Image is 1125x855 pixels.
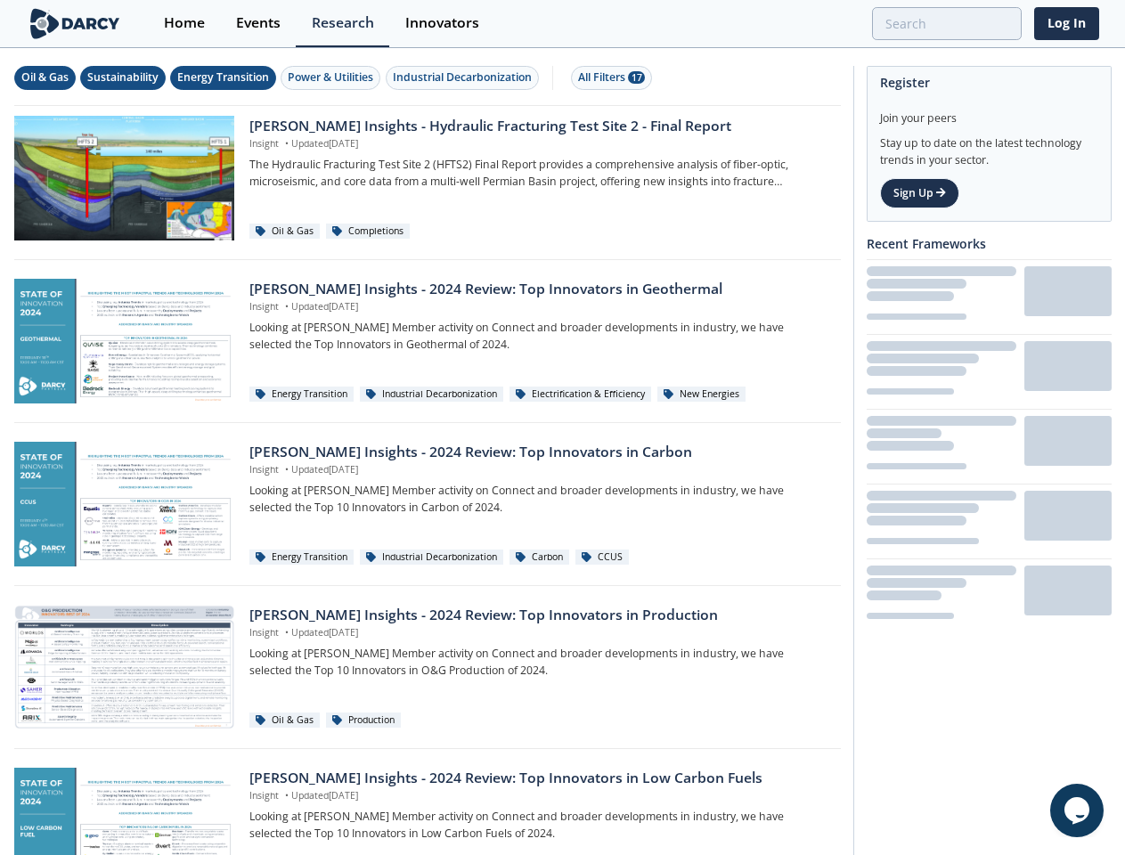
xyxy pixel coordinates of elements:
div: Stay up to date on the latest technology trends in your sector. [880,126,1098,168]
a: Darcy Insights - 2024 Review: Top Innovators in Production preview [PERSON_NAME] Insights - 2024 ... [14,605,841,729]
button: Power & Utilities [281,66,380,90]
a: Sign Up [880,178,959,208]
a: Darcy Insights - Hydraulic Fracturing Test Site 2 - Final Report preview [PERSON_NAME] Insights -... [14,116,841,240]
img: logo-wide.svg [27,8,124,39]
button: Industrial Decarbonization [386,66,539,90]
p: Insight Updated [DATE] [249,300,827,314]
div: CCUS [575,550,629,566]
div: Electrification & Efficiency [510,387,651,403]
p: Insight Updated [DATE] [249,626,827,640]
div: New Energies [657,387,746,403]
div: Industrial Decarbonization [360,550,503,566]
p: The Hydraulic Fracturing Test Site 2 (HFTS2) Final Report provides a comprehensive analysis of fi... [249,157,827,190]
iframe: chat widget [1050,784,1107,837]
span: • [281,789,291,802]
div: Innovators [405,16,479,30]
button: Sustainability [80,66,166,90]
div: Oil & Gas [249,224,320,240]
div: Energy Transition [249,387,354,403]
div: Recent Frameworks [867,228,1112,259]
p: Insight Updated [DATE] [249,463,827,477]
div: [PERSON_NAME] Insights - 2024 Review: Top Innovators in Production [249,605,827,626]
div: [PERSON_NAME] Insights - 2024 Review: Top Innovators in Low Carbon Fuels [249,768,827,789]
a: Log In [1034,7,1099,40]
p: Insight Updated [DATE] [249,789,827,803]
div: Industrial Decarbonization [360,387,503,403]
div: Register [880,67,1098,98]
div: [PERSON_NAME] Insights - 2024 Review: Top Innovators in Geothermal [249,279,827,300]
p: Looking at [PERSON_NAME] Member activity on Connect and broader developments in industry, we have... [249,809,827,842]
p: Insight Updated [DATE] [249,137,827,151]
button: Energy Transition [170,66,276,90]
div: Sustainability [87,69,159,85]
div: All Filters [578,69,645,85]
div: Join your peers [880,98,1098,126]
div: Home [164,16,205,30]
div: Oil & Gas [249,712,320,729]
input: Advanced Search [872,7,1022,40]
div: Energy Transition [177,69,269,85]
button: Oil & Gas [14,66,76,90]
div: Oil & Gas [21,69,69,85]
div: Power & Utilities [288,69,373,85]
p: Looking at [PERSON_NAME] Member activity on Connect and broader developments in industry, we have... [249,483,827,516]
button: All Filters 17 [571,66,652,90]
p: Looking at [PERSON_NAME] Member activity on Connect and broader developments in industry, we have... [249,320,827,353]
span: • [281,626,291,639]
div: Energy Transition [249,550,354,566]
span: • [281,137,291,150]
div: Research [312,16,374,30]
a: Darcy Insights - 2024 Review: Top Innovators in Geothermal preview [PERSON_NAME] Insights - 2024 ... [14,279,841,403]
span: • [281,300,291,313]
span: • [281,463,291,476]
div: Industrial Decarbonization [393,69,532,85]
p: Looking at [PERSON_NAME] Member activity on Connect and broader developments in industry, we have... [249,646,827,679]
span: 17 [628,71,645,84]
div: Carbon [510,550,569,566]
div: Production [326,712,401,729]
div: [PERSON_NAME] Insights - Hydraulic Fracturing Test Site 2 - Final Report [249,116,827,137]
div: [PERSON_NAME] Insights - 2024 Review: Top Innovators in Carbon [249,442,827,463]
a: Darcy Insights - 2024 Review: Top Innovators in Carbon preview [PERSON_NAME] Insights - 2024 Revi... [14,442,841,566]
div: Completions [326,224,410,240]
div: Events [236,16,281,30]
